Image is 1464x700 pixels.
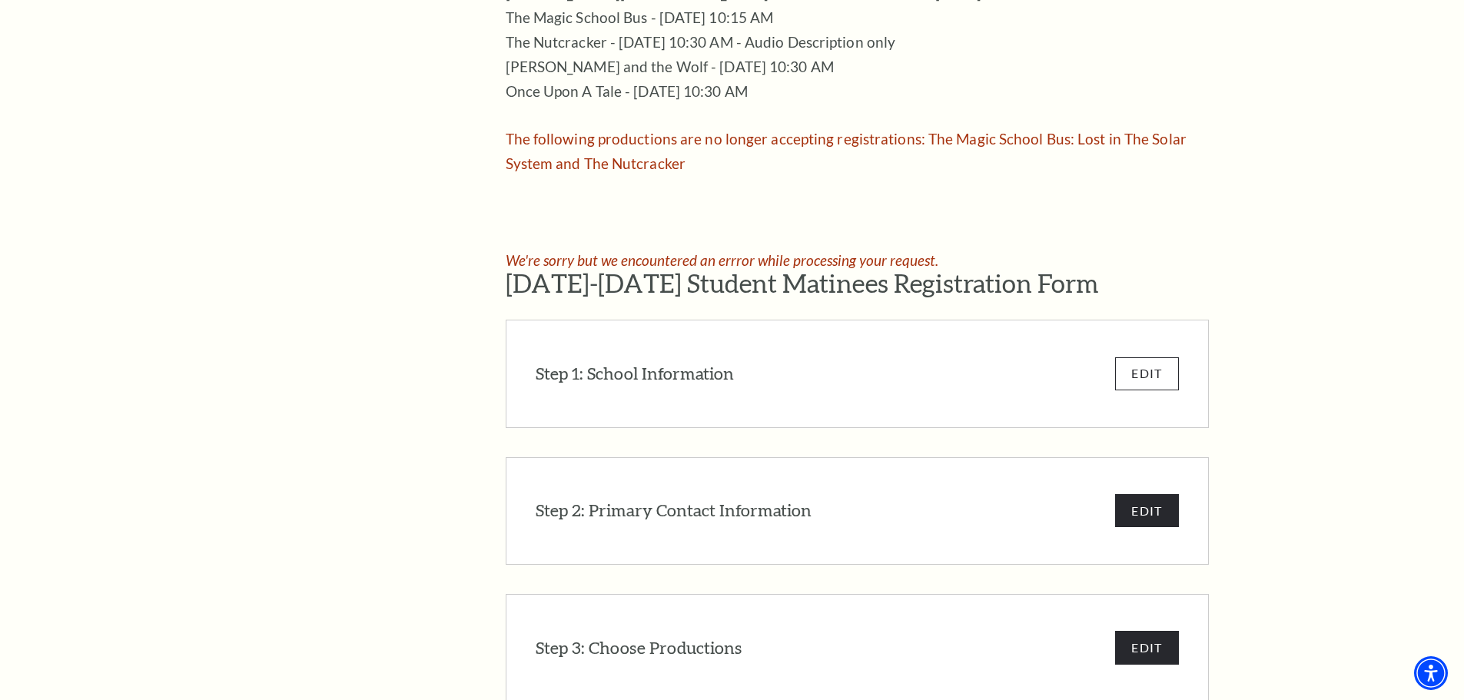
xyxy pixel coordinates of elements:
h3: Step 1: School Information [536,362,734,386]
div: We're sorry but we encountered an errror while processing your request. [506,253,1209,267]
h3: Step 3: Choose Productions [536,636,742,660]
div: Accessibility Menu [1414,656,1448,690]
button: EDIT [1115,357,1178,390]
h2: [DATE]-[DATE] Student Matinees Registration Form [506,267,1209,298]
span: The following productions are no longer accepting registrations: The Magic School Bus: Lost in Th... [506,130,1187,172]
button: EDIT [1115,631,1178,664]
button: EDIT [1115,494,1178,527]
h3: Step 2: Primary Contact Information [536,499,812,523]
